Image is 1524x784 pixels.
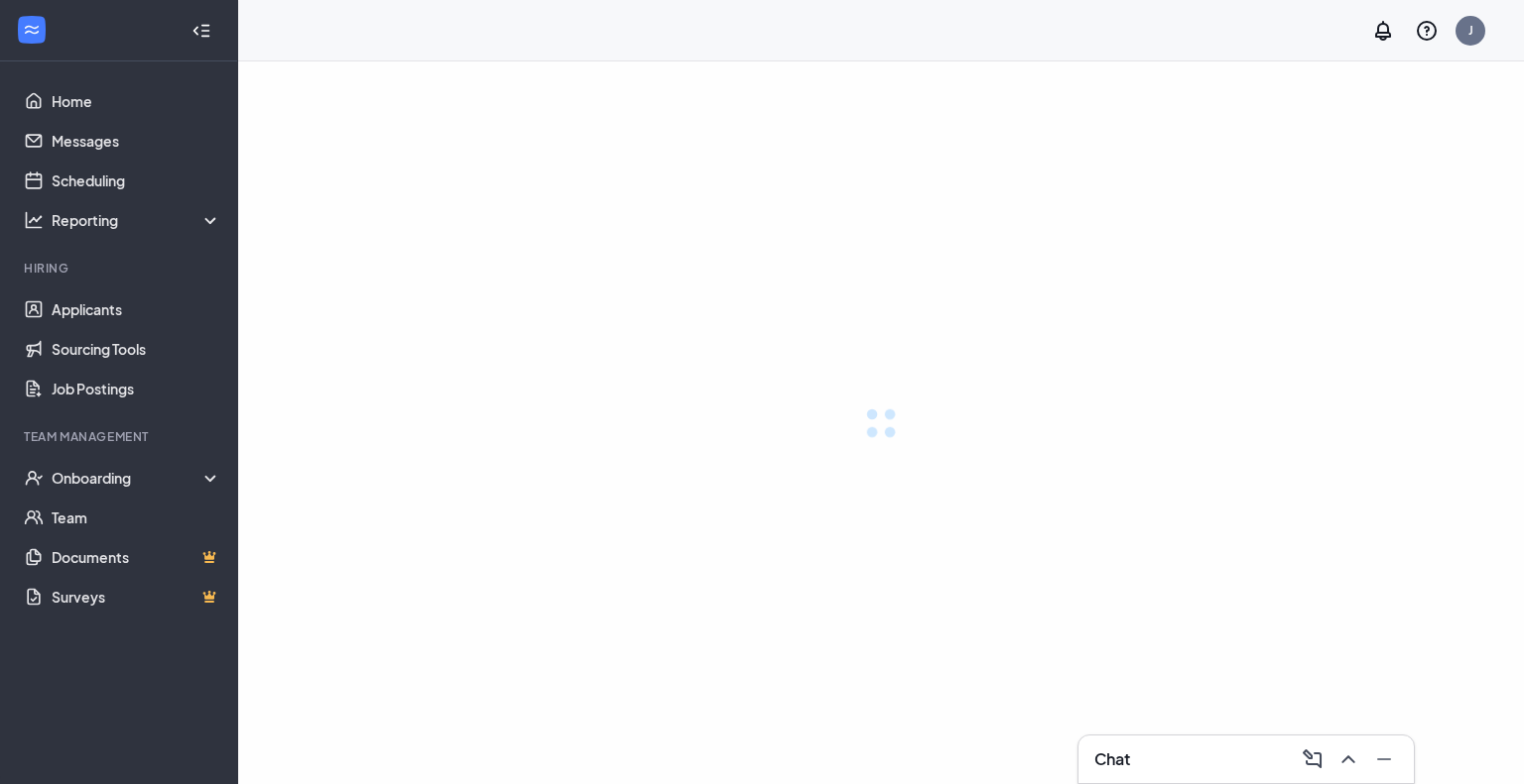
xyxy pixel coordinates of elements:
h3: Chat [1094,748,1130,770]
div: Team Management [24,428,217,445]
div: Hiring [24,260,217,277]
a: DocumentsCrown [52,537,221,577]
a: Job Postings [52,369,221,408]
button: Minimize [1366,743,1398,775]
svg: QuestionInfo [1415,19,1439,43]
a: Scheduling [52,161,221,200]
button: ChevronUp [1331,743,1362,775]
a: Home [52,81,221,121]
div: J [1468,22,1473,39]
svg: ComposeMessage [1301,747,1325,771]
svg: WorkstreamLogo [22,20,42,40]
svg: ChevronUp [1336,747,1360,771]
svg: Collapse [191,21,211,41]
a: Team [52,498,221,537]
a: Applicants [52,289,221,329]
button: ComposeMessage [1295,743,1327,775]
svg: Analysis [24,210,44,230]
a: Messages [52,121,221,161]
svg: Notifications [1371,19,1395,43]
div: Reporting [52,210,222,230]
a: Sourcing Tools [52,329,221,369]
a: SurveysCrown [52,577,221,616]
svg: Minimize [1372,747,1396,771]
div: Onboarding [52,468,222,488]
svg: UserCheck [24,468,44,488]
